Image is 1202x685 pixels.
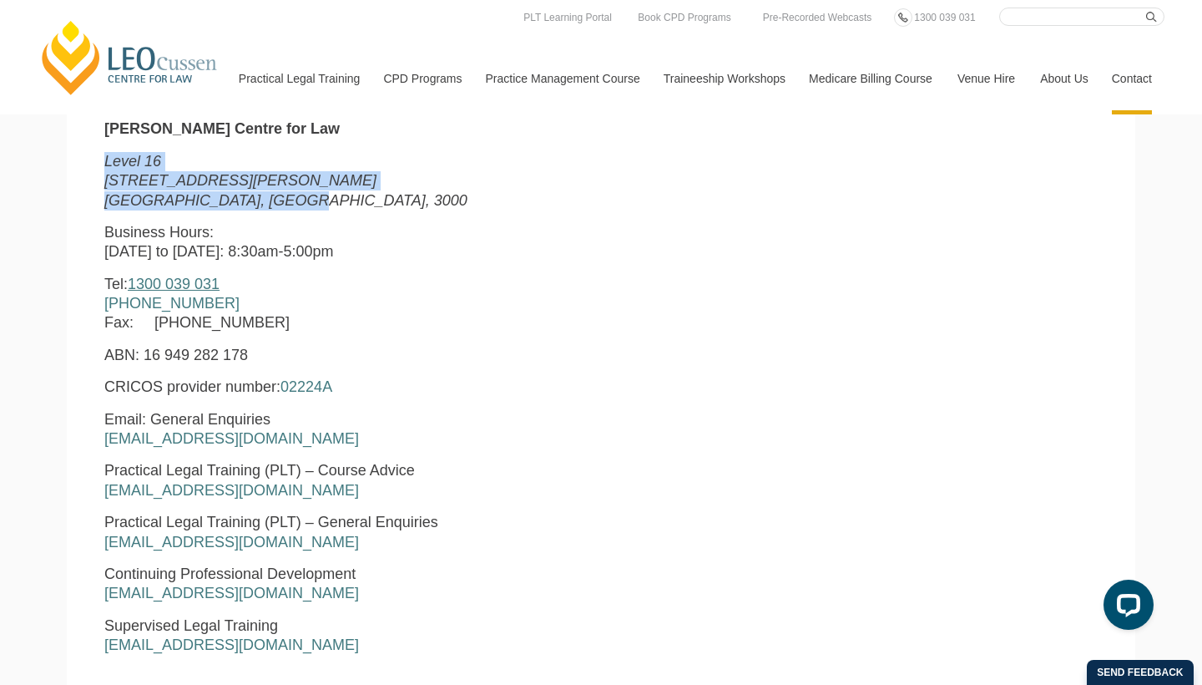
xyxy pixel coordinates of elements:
span: Practical Legal Training (PLT) – General Enquiries [104,514,438,530]
a: PLT Learning Portal [519,8,616,27]
a: [EMAIL_ADDRESS][DOMAIN_NAME] [104,430,359,447]
a: Practical Legal Training [226,43,371,114]
strong: [PERSON_NAME] Centre for Law [104,120,340,137]
a: About Us [1028,43,1099,114]
a: [EMAIL_ADDRESS][DOMAIN_NAME] [104,585,359,601]
p: Tel: Fax: [PHONE_NUMBER] [104,275,674,333]
span: 1300 039 031 [914,12,975,23]
a: Practice Management Course [473,43,651,114]
a: Medicare Billing Course [796,43,945,114]
a: Traineeship Workshops [651,43,796,114]
a: [PERSON_NAME] Centre for Law [38,18,222,97]
p: Business Hours: [DATE] to [DATE]: 8:30am-5:00pm [104,223,674,262]
p: Practical Legal Training (PLT) – Course Advice [104,461,674,500]
a: [EMAIL_ADDRESS][DOMAIN_NAME] [104,534,359,551]
p: Email: General Enquiries [104,410,674,449]
a: Contact [1099,43,1164,114]
em: [STREET_ADDRESS][PERSON_NAME] [104,172,376,189]
a: 1300 039 031 [910,8,979,27]
p: Supervised Legal Training [104,616,674,656]
a: 02224A [280,378,332,395]
a: Venue Hire [945,43,1028,114]
a: Book CPD Programs [634,8,735,27]
em: Level 16 [104,153,161,170]
a: [EMAIL_ADDRESS][DOMAIN_NAME] [104,482,359,499]
a: 1300 039 031 [128,276,220,292]
iframe: LiveChat chat widget [1090,573,1160,643]
a: Pre-Recorded Webcasts [759,8,876,27]
p: CRICOS provider number: [104,378,674,397]
p: ABN: 16 949 282 178 [104,346,674,365]
a: CPD Programs [371,43,472,114]
p: Continuing Professional Development [104,565,674,604]
em: [GEOGRAPHIC_DATA], [GEOGRAPHIC_DATA], 3000 [104,192,467,209]
a: [PHONE_NUMBER] [104,295,240,312]
a: [EMAIL_ADDRESS][DOMAIN_NAME] [104,637,359,653]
